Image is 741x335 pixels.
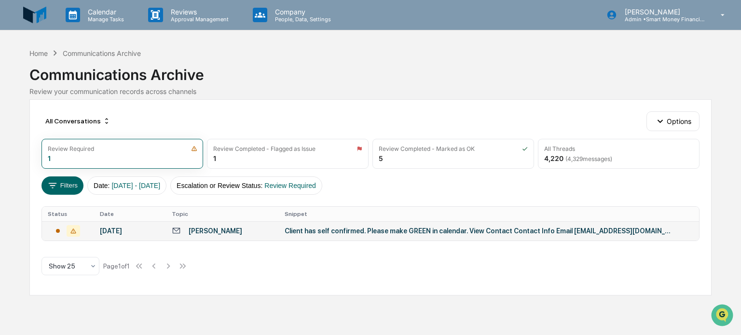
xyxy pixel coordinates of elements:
div: Start new chat [33,74,158,83]
div: [DATE] [100,227,161,235]
th: Snippet [279,207,699,221]
button: Start new chat [164,77,176,88]
div: Client has self confirmed. Please make GREEN in calendar. View Contact Contact Info Email [EMAIL_... [285,227,671,235]
div: Home [29,49,48,57]
button: Escalation or Review Status:Review Required [170,176,322,195]
th: Date [94,207,166,221]
p: How can we help? [10,20,176,36]
div: 🗄️ [70,122,78,130]
div: Review Completed - Marked as OK [379,145,475,152]
div: All Conversations [41,113,114,129]
span: Attestations [80,121,120,131]
span: [DATE] - [DATE] [111,182,160,189]
div: We're available if you need us! [33,83,122,91]
div: Communications Archive [63,49,141,57]
div: Page 1 of 1 [103,262,130,270]
p: Reviews [163,8,233,16]
div: 4,220 [544,154,612,162]
div: Communications Archive [29,58,711,83]
div: Review Completed - Flagged as Issue [213,145,316,152]
a: 🔎Data Lookup [6,136,65,153]
div: Review Required [48,145,94,152]
button: Date:[DATE] - [DATE] [87,176,166,195]
span: Pylon [96,163,117,171]
p: Approval Management [163,16,233,23]
div: 5 [379,154,383,162]
span: Preclearance [19,121,62,131]
th: Status [42,207,94,221]
iframe: Open customer support [710,303,736,329]
div: All Threads [544,145,575,152]
span: Data Lookup [19,140,61,149]
img: icon [522,146,528,152]
p: Company [267,8,336,16]
img: icon [191,146,197,152]
div: 🔎 [10,141,17,148]
div: 🖐️ [10,122,17,130]
p: People, Data, Settings [267,16,336,23]
span: Review Required [264,182,316,189]
p: Admin • Smart Money Financial Advisors [617,16,707,23]
button: Filters [41,176,83,195]
th: Topic [166,207,279,221]
div: 1 [48,154,51,162]
img: logo [23,3,46,27]
p: Calendar [80,8,129,16]
span: ( 4,329 messages) [565,155,612,162]
p: [PERSON_NAME] [617,8,707,16]
a: 🗄️Attestations [66,118,123,135]
a: 🖐️Preclearance [6,118,66,135]
a: Powered byPylon [68,163,117,171]
button: Options [646,111,699,131]
p: Manage Tasks [80,16,129,23]
img: 1746055101610-c473b297-6a78-478c-a979-82029cc54cd1 [10,74,27,91]
img: icon [357,146,362,152]
div: Review your communication records across channels [29,87,711,95]
div: 1 [213,154,216,162]
div: [PERSON_NAME] [189,227,242,235]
